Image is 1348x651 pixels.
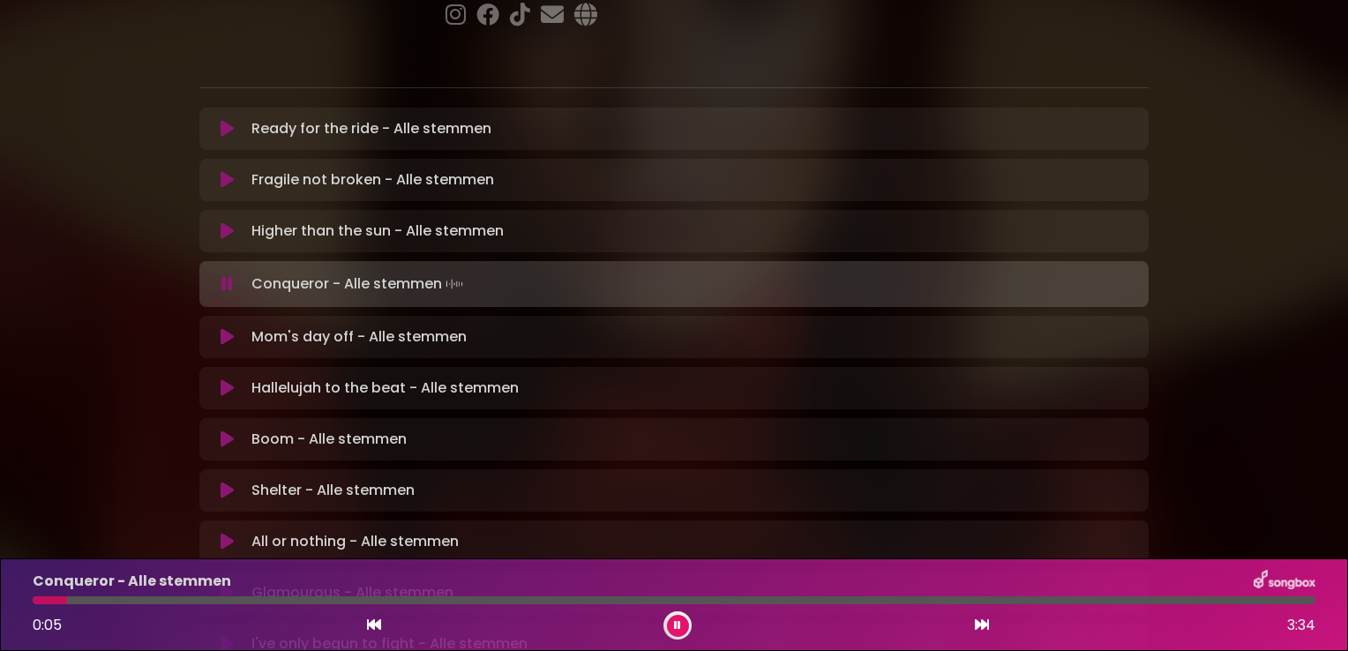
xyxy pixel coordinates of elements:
[251,326,467,348] p: Mom's day off - Alle stemmen
[251,221,504,242] p: Higher than the sun - Alle stemmen
[251,118,491,139] p: Ready for the ride - Alle stemmen
[33,571,231,592] p: Conqueror - Alle stemmen
[442,272,467,296] img: waveform4.gif
[251,531,459,552] p: All or nothing - Alle stemmen
[1287,615,1315,636] span: 3:34
[1254,570,1315,593] img: songbox-logo-white.png
[251,272,467,296] p: Conqueror - Alle stemmen
[251,429,407,450] p: Boom - Alle stemmen
[251,480,415,501] p: Shelter - Alle stemmen
[251,378,519,399] p: Hallelujah to the beat - Alle stemmen
[33,615,62,635] span: 0:05
[251,169,494,191] p: Fragile not broken - Alle stemmen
